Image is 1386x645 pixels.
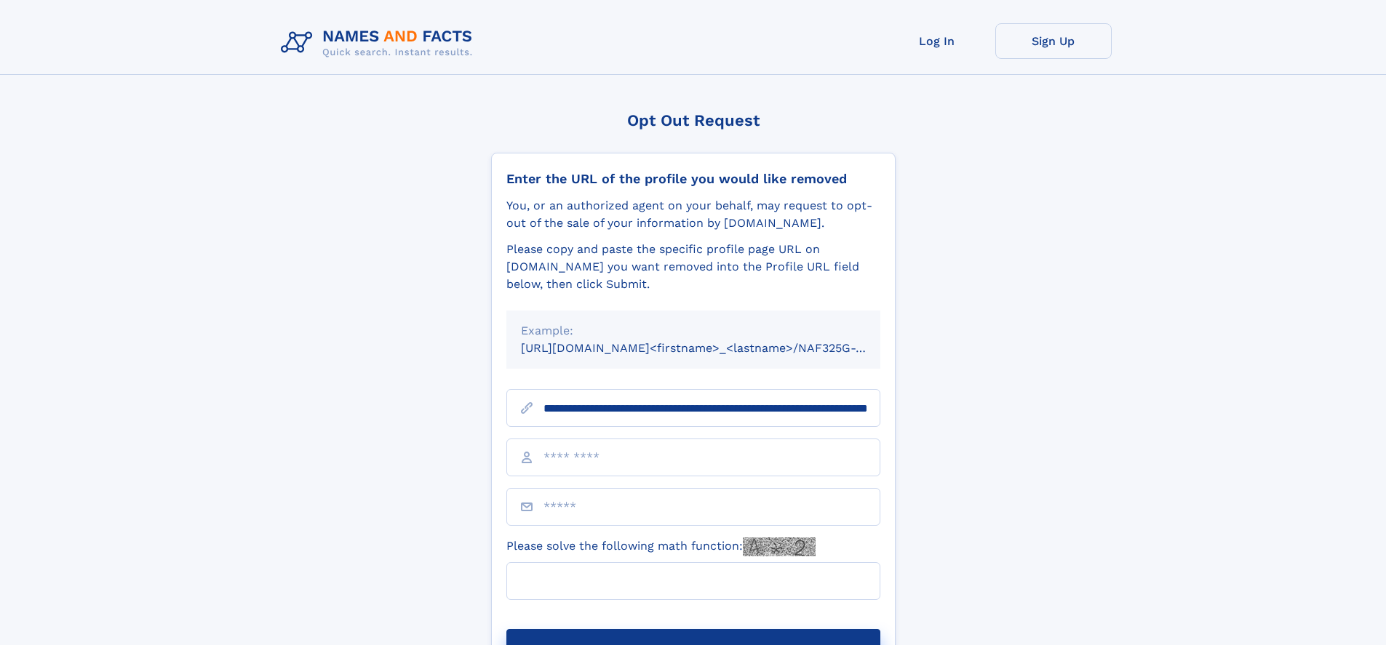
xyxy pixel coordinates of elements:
[491,111,896,129] div: Opt Out Request
[879,23,995,59] a: Log In
[506,197,880,232] div: You, or an authorized agent on your behalf, may request to opt-out of the sale of your informatio...
[506,241,880,293] div: Please copy and paste the specific profile page URL on [DOMAIN_NAME] you want removed into the Pr...
[275,23,485,63] img: Logo Names and Facts
[521,322,866,340] div: Example:
[506,537,816,556] label: Please solve the following math function:
[521,341,908,355] small: [URL][DOMAIN_NAME]<firstname>_<lastname>/NAF325G-xxxxxxxx
[506,171,880,187] div: Enter the URL of the profile you would like removed
[995,23,1112,59] a: Sign Up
